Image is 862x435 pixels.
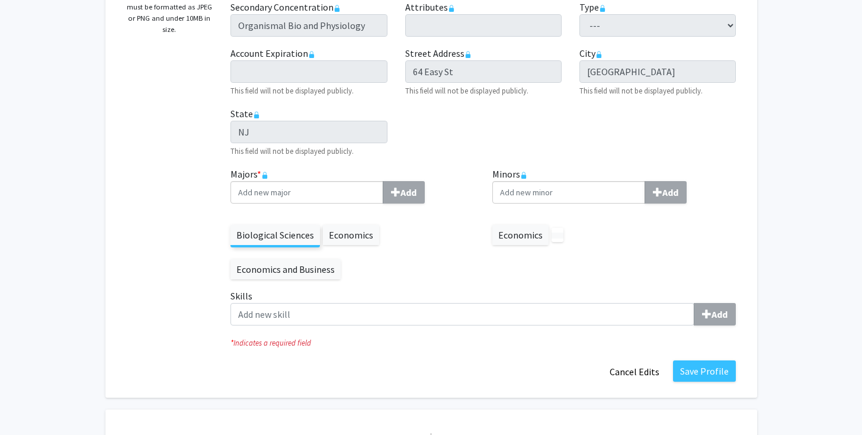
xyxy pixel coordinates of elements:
[230,86,354,95] small: This field will not be displayed publicly.
[673,360,736,382] button: Save Profile
[599,5,606,12] svg: This information is provided and automatically updated by Drexel University and is not editable o...
[230,46,315,60] label: Account Expiration
[405,46,472,60] label: Street Address
[230,107,260,121] label: State
[579,86,703,95] small: This field will not be displayed publicly.
[694,303,736,326] button: Skills
[400,186,416,198] b: Add
[230,289,736,326] label: Skills
[230,303,694,326] input: SkillsAdd
[308,51,315,58] svg: This information is provided and automatically updated by Drexel University and is not editable o...
[230,146,354,156] small: This field will not be displayed publicly.
[230,181,383,204] input: Majors*Add
[579,46,603,60] label: City
[492,225,549,245] label: Economics
[230,259,341,279] label: Economics and Business
[448,5,455,12] svg: This information is provided and automatically updated by Drexel University and is not editable o...
[662,186,678,198] b: Add
[334,5,341,12] svg: This information is provided and automatically updated by Drexel University and is not editable o...
[230,337,736,349] i: Indicates a required field
[383,181,425,204] button: Majors*
[595,51,603,58] svg: This information is provided and automatically updated by Drexel University and is not editable o...
[230,167,475,204] label: Majors
[230,225,320,245] label: Biological Sciences
[492,181,645,204] input: MinorsAdd
[645,181,687,204] button: Minors
[323,225,379,245] label: Economics
[464,51,472,58] svg: This information is provided and automatically updated by Drexel University and is not editable o...
[405,86,528,95] small: This field will not be displayed publicly.
[602,360,667,383] button: Cancel Edits
[492,167,736,204] label: Minors
[253,111,260,118] svg: This information is provided and automatically updated by Drexel University and is not editable o...
[712,308,728,320] b: Add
